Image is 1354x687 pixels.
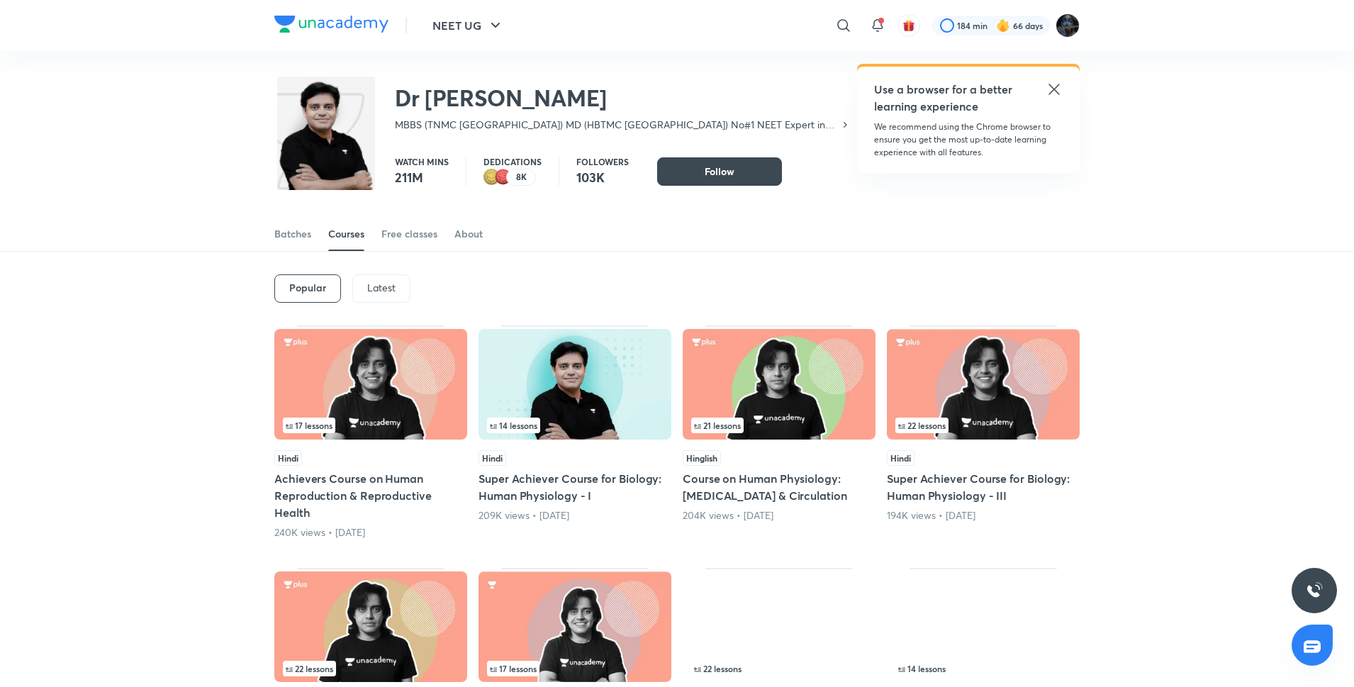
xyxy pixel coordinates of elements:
[887,450,914,466] span: Hindi
[495,169,512,186] img: educator badge1
[277,79,375,209] img: class
[289,282,326,294] h6: Popular
[283,661,459,676] div: infosection
[705,164,734,179] span: Follow
[683,508,875,523] div: 204K views • 3 years ago
[895,661,1071,676] div: infosection
[887,325,1080,540] div: Super Achiever Course for Biology: Human Physiology - III
[887,571,1080,682] img: Thumbnail
[694,664,742,673] span: 22 lessons
[895,418,1071,433] div: infocontainer
[683,325,875,540] div: Course on Human Physiology: Body Fluids & Circulation
[874,121,1063,159] p: We recommend using the Chrome browser to ensure you get the most up-to-date learning experience w...
[576,169,629,186] p: 103K
[274,470,467,521] h5: Achievers Course on Human Reproduction & Reproductive Health
[576,157,629,166] p: Followers
[424,11,513,40] button: NEET UG
[683,329,875,440] img: Thumbnail
[487,418,663,433] div: infosection
[479,329,671,440] img: Thumbnail
[286,664,333,673] span: 22 lessons
[274,525,467,540] div: 240K views • 4 years ago
[479,508,671,523] div: 209K views • 4 years ago
[483,169,500,186] img: educator badge2
[487,418,663,433] div: infocontainer
[487,418,663,433] div: left
[487,661,663,676] div: infosection
[898,664,946,673] span: 14 lessons
[283,661,459,676] div: infocontainer
[490,421,537,430] span: 14 lessons
[274,16,388,36] a: Company Logo
[395,118,839,132] p: MBBS (TNMC [GEOGRAPHIC_DATA]) MD (HBTMC [GEOGRAPHIC_DATA]) No#1 NEET Expert in [GEOGRAPHIC_DATA] ...
[490,664,537,673] span: 17 lessons
[283,418,459,433] div: infosection
[286,421,332,430] span: 17 lessons
[887,508,1080,523] div: 194K views • 4 years ago
[367,282,396,294] p: Latest
[274,217,311,251] a: Batches
[274,325,467,540] div: Achievers Course on Human Reproduction & Reproductive Health
[657,157,782,186] button: Follow
[898,421,946,430] span: 22 lessons
[691,661,867,676] div: left
[1056,13,1080,38] img: Purnima Sharma
[887,470,1080,504] h5: Super Achiever Course for Biology: Human Physiology - III
[887,329,1080,440] img: Thumbnail
[683,571,875,682] img: Thumbnail
[328,227,364,241] div: Courses
[487,661,663,676] div: infocontainer
[395,169,449,186] p: 211M
[902,19,915,32] img: avatar
[691,418,867,433] div: left
[895,661,1071,676] div: infocontainer
[395,84,851,112] h2: Dr [PERSON_NAME]
[395,157,449,166] p: Watch mins
[479,450,506,466] span: Hindi
[487,661,663,676] div: left
[895,661,1071,676] div: left
[996,18,1010,33] img: streak
[274,329,467,440] img: Thumbnail
[874,81,1015,115] h5: Use a browser for a better learning experience
[483,157,542,166] p: Dedications
[274,450,302,466] span: Hindi
[454,217,483,251] a: About
[479,325,671,540] div: Super Achiever Course for Biology: Human Physiology - I
[454,227,483,241] div: About
[691,661,867,676] div: infocontainer
[381,217,437,251] a: Free classes
[1306,582,1323,599] img: ttu
[479,571,671,682] img: Thumbnail
[895,418,1071,433] div: left
[691,418,867,433] div: infosection
[283,661,459,676] div: left
[683,450,721,466] span: Hinglish
[381,227,437,241] div: Free classes
[274,571,467,682] img: Thumbnail
[691,418,867,433] div: infocontainer
[283,418,459,433] div: left
[274,227,311,241] div: Batches
[328,217,364,251] a: Courses
[691,661,867,676] div: infosection
[694,421,741,430] span: 21 lessons
[283,418,459,433] div: infocontainer
[479,470,671,504] h5: Super Achiever Course for Biology: Human Physiology - I
[274,16,388,33] img: Company Logo
[516,172,527,182] p: 8K
[895,418,1071,433] div: infosection
[683,470,875,504] h5: Course on Human Physiology: [MEDICAL_DATA] & Circulation
[897,14,920,37] button: avatar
